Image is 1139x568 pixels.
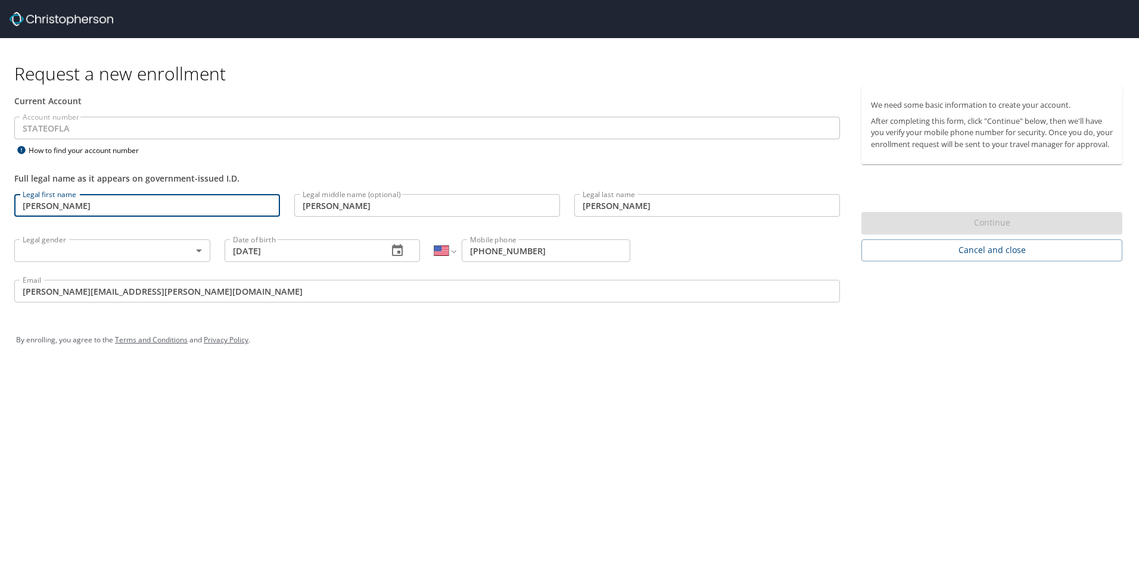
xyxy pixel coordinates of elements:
[14,62,1132,85] h1: Request a new enrollment
[14,239,210,262] div: ​
[16,325,1123,355] div: By enrolling, you agree to the and .
[204,335,248,345] a: Privacy Policy
[462,239,630,262] input: Enter phone number
[14,95,840,107] div: Current Account
[14,143,163,158] div: How to find your account number
[871,116,1113,150] p: After completing this form, click "Continue" below, then we'll have you verify your mobile phone ...
[871,243,1113,258] span: Cancel and close
[115,335,188,345] a: Terms and Conditions
[225,239,379,262] input: MM/DD/YYYY
[861,239,1122,261] button: Cancel and close
[871,99,1113,111] p: We need some basic information to create your account.
[10,12,113,26] img: cbt logo
[14,172,840,185] div: Full legal name as it appears on government-issued I.D.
